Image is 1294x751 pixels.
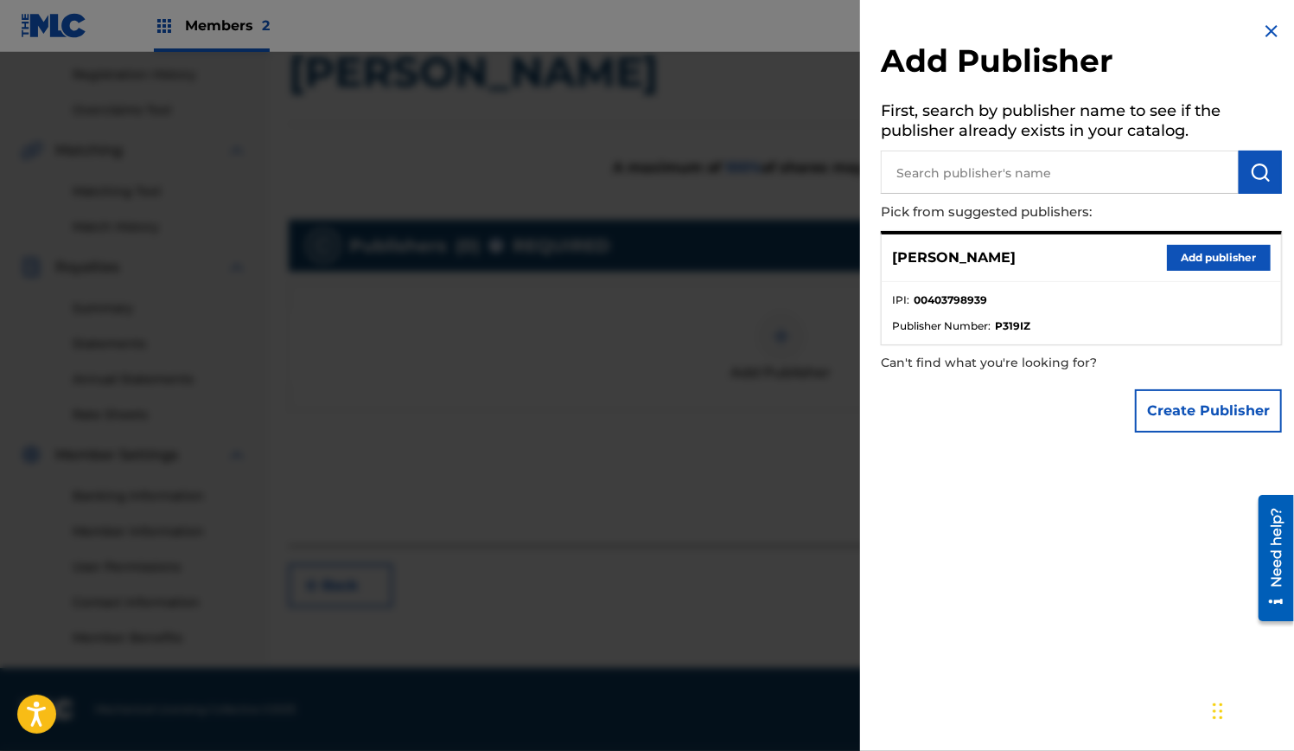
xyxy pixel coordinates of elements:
iframe: Chat Widget [1208,668,1294,751]
strong: 00403798939 [914,292,987,308]
strong: P319IZ [995,318,1030,334]
p: Pick from suggested publishers: [881,194,1183,231]
h2: Add Publisher [881,42,1282,86]
span: IPI : [892,292,909,308]
h5: First, search by publisher name to see if the publisher already exists in your catalog. [881,96,1282,151]
span: 2 [262,17,270,34]
p: Can't find what you're looking for? [881,345,1183,381]
span: Publisher Number : [892,318,991,334]
iframe: Resource Center [1246,489,1294,628]
button: Add publisher [1167,245,1271,271]
img: Search Works [1250,162,1271,183]
input: Search publisher's name [881,151,1239,194]
img: MLC Logo [21,13,87,38]
span: Members [185,16,270,35]
img: Top Rightsholders [154,16,175,36]
button: Create Publisher [1135,389,1282,433]
p: [PERSON_NAME] [892,247,1016,268]
div: Drag [1213,685,1223,737]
